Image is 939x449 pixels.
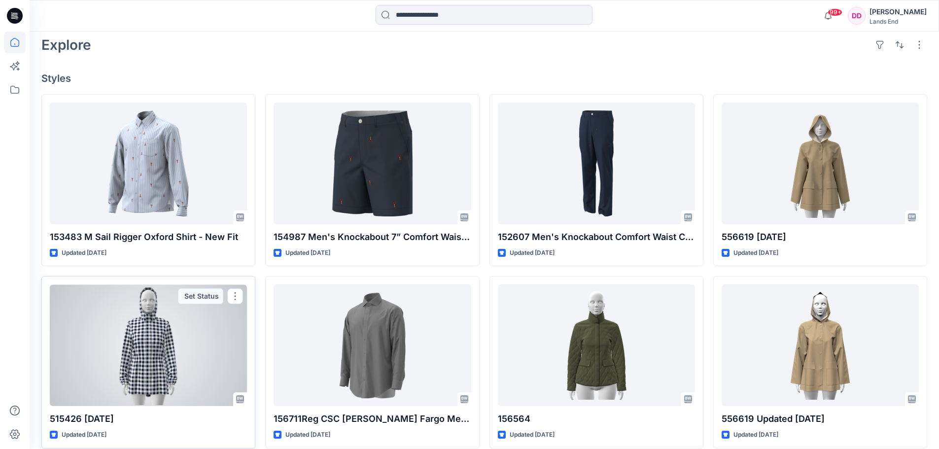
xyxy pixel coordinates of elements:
[722,412,919,426] p: 556619 Updated [DATE]
[722,230,919,244] p: 556619 [DATE]
[285,430,330,440] p: Updated [DATE]
[274,412,471,426] p: 156711Reg CSC [PERSON_NAME] Fargo Men's Textured LS Dress Shirt [DATE]
[510,430,555,440] p: Updated [DATE]
[498,230,695,244] p: 152607 Men's Knockabout Comfort Waist Classic Fit Chino Pant
[722,103,919,224] a: 556619 18Sep
[50,230,247,244] p: 153483 M Sail Rigger Oxford Shirt - New Fit
[62,248,106,258] p: Updated [DATE]
[733,430,778,440] p: Updated [DATE]
[498,284,695,406] a: 156564
[41,72,927,84] h4: Styles
[274,103,471,224] a: 154987 Men's Knockabout 7” Comfort Waist Classic Fit Chino Short
[274,284,471,406] a: 156711Reg CSC Wells Fargo Men's Textured LS Dress Shirt 09-16-25
[828,8,842,16] span: 99+
[722,284,919,406] a: 556619 Updated 16SEP
[285,248,330,258] p: Updated [DATE]
[733,248,778,258] p: Updated [DATE]
[274,230,471,244] p: 154987 Men's Knockabout 7” Comfort Waist Classic Fit Chino Short
[62,430,106,440] p: Updated [DATE]
[50,412,247,426] p: 515426 [DATE]
[510,248,555,258] p: Updated [DATE]
[50,103,247,224] a: 153483 M Sail Rigger Oxford Shirt - New Fit
[869,6,927,18] div: [PERSON_NAME]
[498,412,695,426] p: 156564
[41,37,91,53] h2: Explore
[50,284,247,406] a: 515426 18Sep
[869,18,927,25] div: Lands End
[848,7,866,25] div: DD
[498,103,695,224] a: 152607 Men's Knockabout Comfort Waist Classic Fit Chino Pant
